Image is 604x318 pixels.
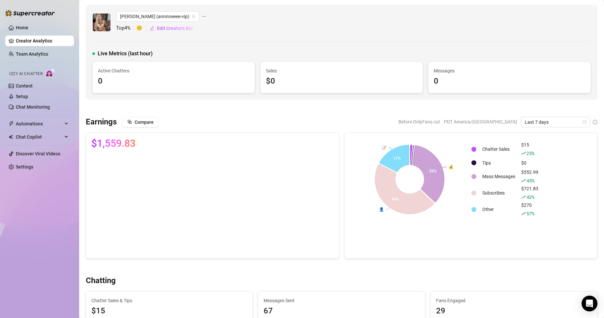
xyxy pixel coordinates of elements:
[16,51,48,57] a: Team Analytics
[434,67,585,74] span: Messages
[436,305,592,317] div: 29
[436,297,592,304] span: Fans Engaged
[16,119,63,129] span: Automations
[116,24,136,32] span: Top 4 %
[202,11,207,22] span: ellipsis
[266,75,417,88] div: $0
[266,67,417,74] span: Sales
[521,211,526,216] span: rise
[381,145,386,150] text: 📝
[91,297,247,304] span: Chatter Sales & Tips
[480,169,518,184] td: Mass Messages
[98,75,249,88] div: 0
[264,305,419,317] div: 67
[122,117,159,127] button: Compare
[86,276,116,286] h3: Chatting
[521,159,538,167] div: $0
[9,71,43,77] span: Izzy AI Chatter
[593,120,597,124] span: info-circle
[525,117,586,127] span: Last 7 days
[45,68,55,78] img: AI Chatter
[16,151,60,156] a: Discover Viral Videos
[135,119,154,125] span: Compare
[521,141,538,157] div: $15
[16,132,63,142] span: Chat Copilot
[16,25,28,30] a: Home
[398,117,440,127] span: Before OnlyFans cut
[127,119,132,124] span: block
[136,24,149,32] span: 🙂
[526,194,534,200] span: 42 %
[521,178,526,183] span: rise
[86,117,117,127] h3: Earnings
[521,151,526,156] span: rise
[120,12,195,21] span: Anne (annnneeee-vip)
[16,94,28,99] a: Setup
[98,67,249,74] span: Active Chatters
[93,13,111,31] img: Anne
[16,164,33,170] a: Settings
[449,164,454,169] text: 💰
[480,158,518,168] td: Tips
[98,50,153,58] span: Live Metrics (last hour)
[192,14,196,18] span: team
[521,169,538,184] div: $552.99
[16,104,50,110] a: Chat Monitoring
[9,135,13,139] img: Chat Copilot
[91,138,136,149] span: $1,559.83
[9,121,14,126] span: thunderbolt
[150,26,154,31] span: edit
[16,83,33,89] a: Content
[16,36,69,46] a: Creator Analytics
[526,177,534,184] span: 45 %
[379,207,384,212] text: 👤
[264,297,419,304] span: Messages Sent
[526,210,534,217] span: 57 %
[480,201,518,217] td: Other
[434,75,585,88] div: 0
[480,141,518,157] td: Chatter Sales
[521,201,538,217] div: $270
[149,23,193,34] button: Edit Creator's Bio
[157,26,193,31] span: Edit Creator's Bio
[5,10,55,16] img: logo-BBDzfeDw.svg
[91,305,247,317] span: $15
[521,185,538,201] div: $721.83
[526,150,534,156] span: 25 %
[582,296,597,311] div: Open Intercom Messenger
[444,117,517,127] span: PDT America/[GEOGRAPHIC_DATA]
[521,195,526,199] span: rise
[583,120,587,124] span: calendar
[480,185,518,201] td: Subscribes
